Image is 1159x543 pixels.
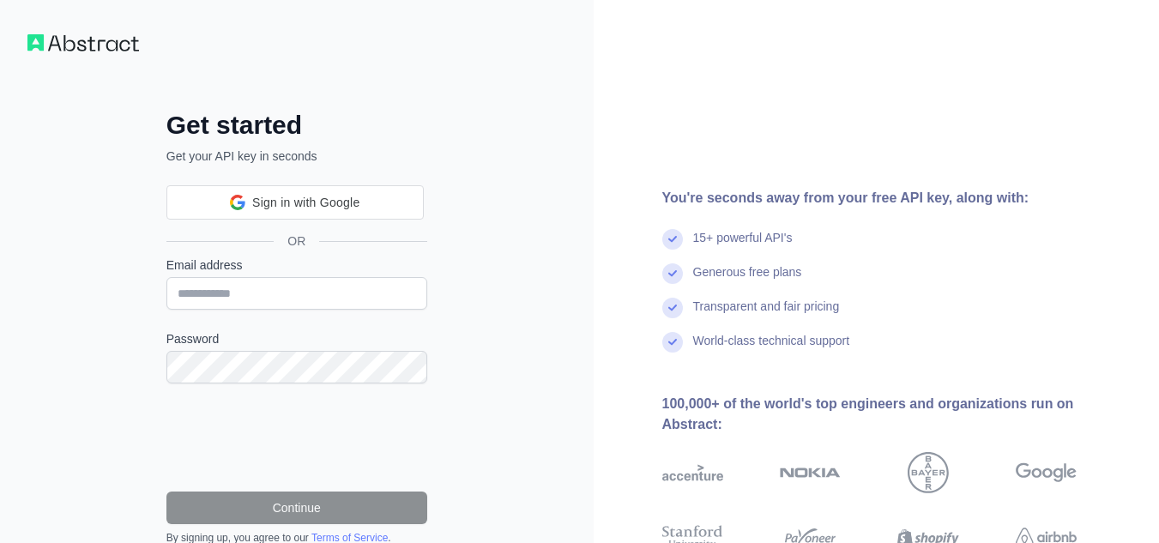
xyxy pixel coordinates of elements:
[166,492,427,524] button: Continue
[662,263,683,284] img: check mark
[908,452,949,493] img: bayer
[166,256,427,274] label: Email address
[166,148,427,165] p: Get your API key in seconds
[693,229,793,263] div: 15+ powerful API's
[662,188,1132,208] div: You're seconds away from your free API key, along with:
[166,330,427,347] label: Password
[252,194,359,212] span: Sign in with Google
[662,452,723,493] img: accenture
[780,452,841,493] img: nokia
[662,298,683,318] img: check mark
[662,332,683,353] img: check mark
[27,34,139,51] img: Workflow
[693,263,802,298] div: Generous free plans
[1016,452,1077,493] img: google
[166,185,424,220] div: Sign in with Google
[166,110,427,141] h2: Get started
[166,404,427,471] iframe: reCAPTCHA
[662,229,683,250] img: check mark
[693,298,840,332] div: Transparent and fair pricing
[693,332,850,366] div: World-class technical support
[662,394,1132,435] div: 100,000+ of the world's top engineers and organizations run on Abstract:
[274,232,319,250] span: OR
